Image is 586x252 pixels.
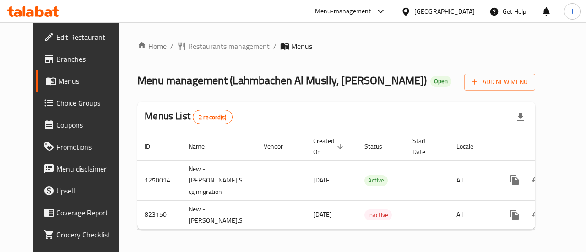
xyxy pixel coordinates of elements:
[56,185,123,196] span: Upsell
[526,204,548,226] button: Change Status
[189,141,217,152] span: Name
[313,209,332,220] span: [DATE]
[177,41,270,52] a: Restaurants management
[315,6,371,17] div: Menu-management
[56,141,123,152] span: Promotions
[36,48,130,70] a: Branches
[56,54,123,64] span: Branches
[56,229,123,240] span: Grocery Checklist
[36,26,130,48] a: Edit Restaurant
[510,106,532,128] div: Export file
[571,6,573,16] span: J
[449,160,496,200] td: All
[36,70,130,92] a: Menus
[36,202,130,224] a: Coverage Report
[36,92,130,114] a: Choice Groups
[313,135,346,157] span: Created On
[364,141,394,152] span: Status
[264,141,295,152] span: Vendor
[430,77,451,85] span: Open
[472,76,528,88] span: Add New Menu
[181,160,256,200] td: New - [PERSON_NAME].S-cg migration
[58,75,123,86] span: Menus
[193,113,232,122] span: 2 record(s)
[36,158,130,180] a: Menu disclaimer
[414,6,475,16] div: [GEOGRAPHIC_DATA]
[504,169,526,191] button: more
[364,175,388,186] span: Active
[137,200,181,229] td: 823150
[364,210,392,220] span: Inactive
[313,174,332,186] span: [DATE]
[405,160,449,200] td: -
[181,200,256,229] td: New - [PERSON_NAME].S
[36,180,130,202] a: Upsell
[137,70,427,91] span: Menu management ( Lahmbachen Al Muslly, [PERSON_NAME] )
[291,41,312,52] span: Menus
[56,207,123,218] span: Coverage Report
[137,160,181,200] td: 1250014
[504,204,526,226] button: more
[188,41,270,52] span: Restaurants management
[412,135,438,157] span: Start Date
[137,41,167,52] a: Home
[456,141,485,152] span: Locale
[36,114,130,136] a: Coupons
[36,224,130,246] a: Grocery Checklist
[56,119,123,130] span: Coupons
[145,109,232,124] h2: Menus List
[145,141,162,152] span: ID
[56,32,123,43] span: Edit Restaurant
[430,76,451,87] div: Open
[526,169,548,191] button: Change Status
[273,41,277,52] li: /
[193,110,233,124] div: Total records count
[464,74,535,91] button: Add New Menu
[449,200,496,229] td: All
[56,163,123,174] span: Menu disclaimer
[36,136,130,158] a: Promotions
[56,97,123,108] span: Choice Groups
[170,41,174,52] li: /
[405,200,449,229] td: -
[137,41,535,52] nav: breadcrumb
